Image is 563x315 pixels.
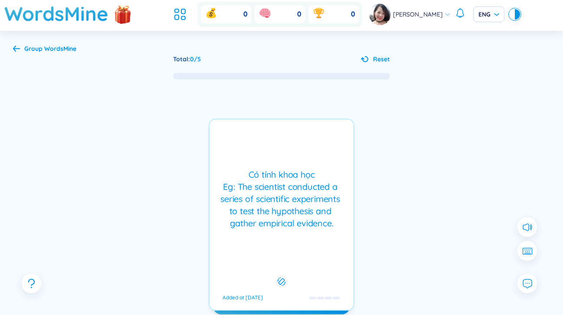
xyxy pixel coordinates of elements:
[173,55,190,63] span: Total :
[361,54,390,64] button: Reset
[393,10,443,19] span: [PERSON_NAME]
[478,10,499,19] span: ENG
[223,294,263,301] div: Added at [DATE]
[214,169,349,229] div: Có tính khoa học Eg: The scientist conducted a series of scientific experiments to test the hypot...
[373,54,390,64] span: Reset
[44,45,76,53] b: WordsMine
[369,3,391,25] img: avatar
[369,3,393,25] a: avatar
[13,46,76,53] a: Group WordsMine
[243,10,248,19] span: 0
[22,274,41,293] button: question
[351,10,355,19] span: 0
[24,45,76,53] span: Group
[26,278,37,289] span: question
[190,55,201,63] span: 0 / 5
[297,10,301,19] span: 0
[114,1,131,27] img: flashSalesIcon.a7f4f837.png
